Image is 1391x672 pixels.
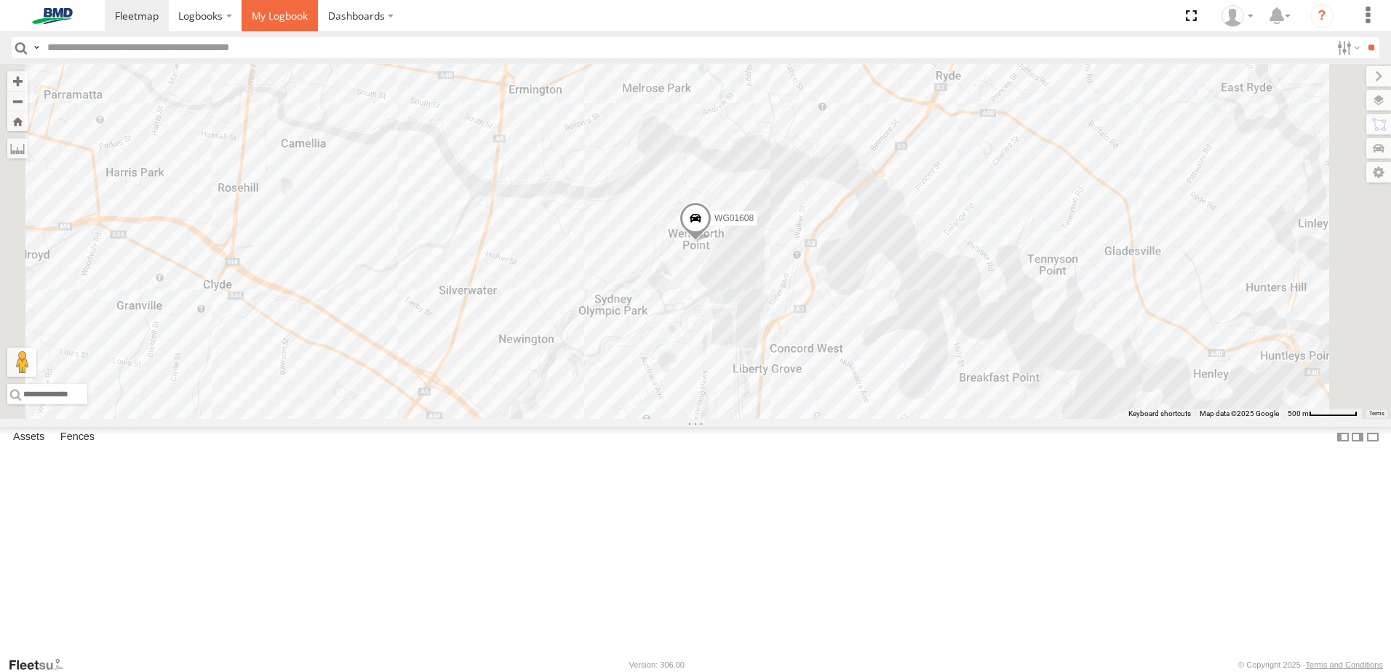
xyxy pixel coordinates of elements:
[1369,411,1384,417] a: Terms (opens in new tab)
[1350,427,1365,448] label: Dock Summary Table to the Right
[1310,4,1334,28] i: ?
[7,348,36,377] button: Drag Pegman onto the map to open Street View
[714,214,754,224] span: WG01608
[1366,162,1391,183] label: Map Settings
[7,138,28,159] label: Measure
[7,71,28,91] button: Zoom in
[1306,660,1383,669] a: Terms and Conditions
[8,657,75,672] a: Visit our Website
[7,111,28,131] button: Zoom Home
[1200,409,1279,417] span: Map data ©2025 Google
[1366,427,1380,448] label: Hide Summary Table
[1336,427,1350,448] label: Dock Summary Table to the Left
[1331,37,1363,58] label: Search Filter Options
[31,37,42,58] label: Search Query
[53,427,102,447] label: Fences
[1238,660,1383,669] div: © Copyright 2025 -
[1216,5,1259,27] div: Campbell Mcniven
[6,427,52,447] label: Assets
[1288,409,1309,417] span: 500 m
[7,91,28,111] button: Zoom out
[1128,409,1191,419] button: Keyboard shortcuts
[15,8,90,24] img: bmd-logo.svg
[629,660,685,669] div: Version: 306.00
[1283,409,1362,419] button: Map scale: 500 m per 63 pixels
